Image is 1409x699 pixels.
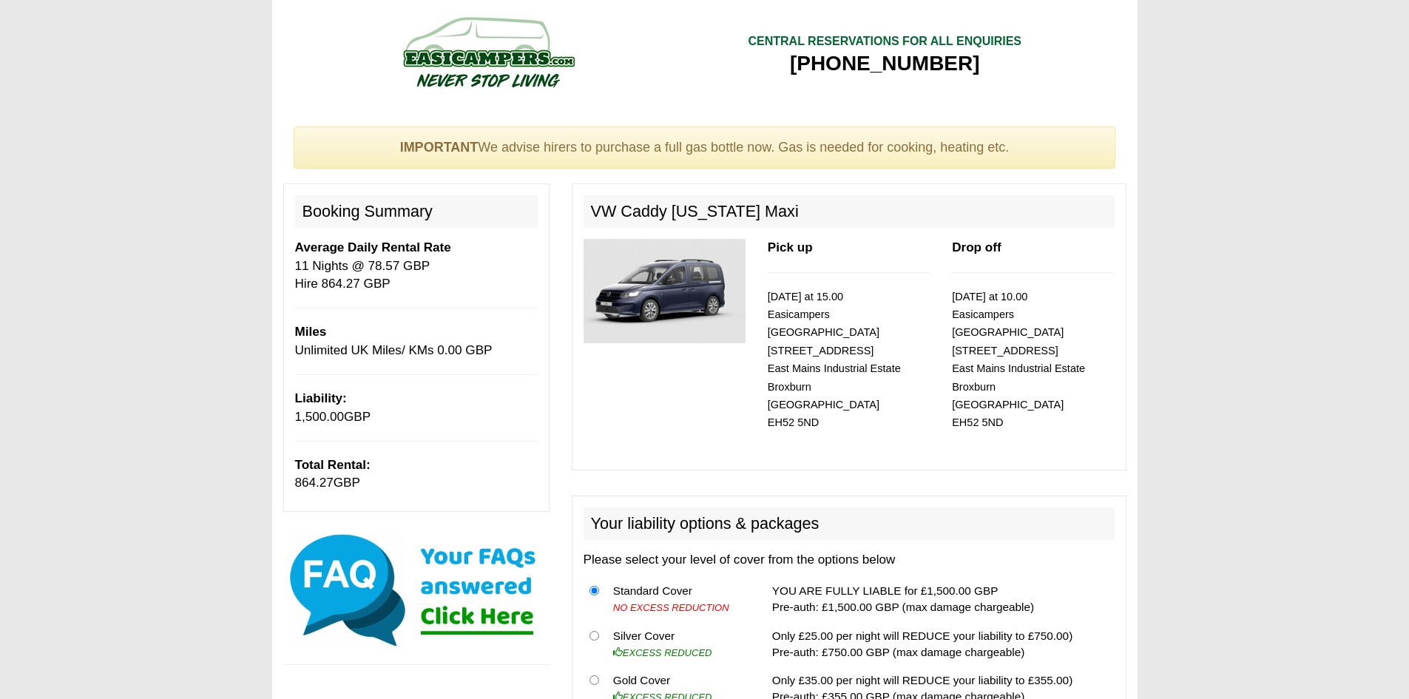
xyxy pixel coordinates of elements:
[400,140,479,155] strong: IMPORTANT
[766,621,1115,666] td: Only £25.00 per night will REDUCE your liability to £750.00) Pre-auth: £750.00 GBP (max damage ch...
[952,240,1001,254] b: Drop off
[584,239,746,343] img: 348.jpg
[295,195,538,228] h2: Booking Summary
[768,240,813,254] b: Pick up
[607,577,749,622] td: Standard Cover
[584,507,1115,540] h2: Your liability options & packages
[584,551,1115,569] p: Please select your level of cover from the options below
[295,456,538,493] p: GBP
[295,476,334,490] span: 864.27
[283,531,550,649] img: Click here for our most common FAQs
[295,410,345,424] span: 1,500.00
[295,325,327,339] b: Miles
[295,239,538,293] p: 11 Nights @ 78.57 GBP Hire 864.27 GBP
[952,291,1085,429] small: [DATE] at 10.00 Easicampers [GEOGRAPHIC_DATA] [STREET_ADDRESS] East Mains Industrial Estate Broxb...
[295,390,538,426] p: GBP
[294,126,1116,169] div: We advise hirers to purchase a full gas bottle now. Gas is needed for cooking, heating etc.
[295,391,347,405] b: Liability:
[613,602,729,613] i: NO EXCESS REDUCTION
[295,323,538,359] p: Unlimited UK Miles/ KMs 0.00 GBP
[607,621,749,666] td: Silver Cover
[613,647,712,658] i: EXCESS REDUCED
[295,240,451,254] b: Average Daily Rental Rate
[768,291,901,429] small: [DATE] at 15.00 Easicampers [GEOGRAPHIC_DATA] [STREET_ADDRESS] East Mains Industrial Estate Broxb...
[748,33,1021,50] div: CENTRAL RESERVATIONS FOR ALL ENQUIRIES
[348,11,629,92] img: campers-checkout-logo.png
[766,577,1115,622] td: YOU ARE FULLY LIABLE for £1,500.00 GBP Pre-auth: £1,500.00 GBP (max damage chargeable)
[748,50,1021,77] div: [PHONE_NUMBER]
[295,458,371,472] b: Total Rental:
[584,195,1115,228] h2: VW Caddy [US_STATE] Maxi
